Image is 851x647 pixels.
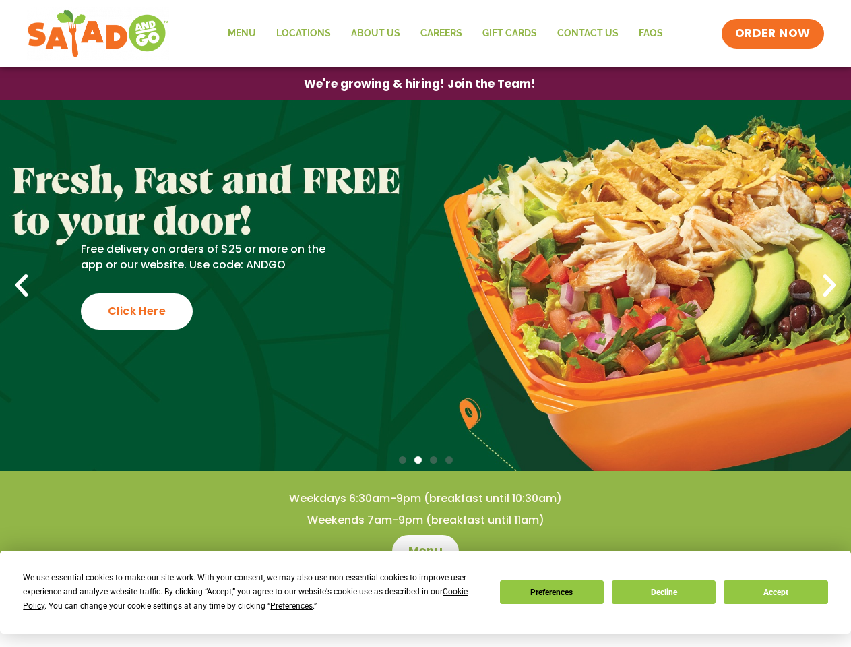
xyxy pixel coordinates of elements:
[266,18,341,49] a: Locations
[722,19,824,49] a: ORDER NOW
[341,18,410,49] a: About Us
[724,580,827,604] button: Accept
[218,18,266,49] a: Menu
[430,456,437,464] span: Go to slide 3
[629,18,673,49] a: FAQs
[81,293,193,330] div: Click Here
[547,18,629,49] a: Contact Us
[27,513,824,528] h4: Weekends 7am-9pm (breakfast until 11am)
[7,271,36,301] div: Previous slide
[27,7,169,61] img: new-SAG-logo-768×292
[81,242,335,272] p: Free delivery on orders of $25 or more on the app or our website. Use code: ANDGO
[392,535,459,567] a: Menu
[304,78,536,90] span: We're growing & hiring! Join the Team!
[284,68,556,100] a: We're growing & hiring! Join the Team!
[27,491,824,506] h4: Weekdays 6:30am-9pm (breakfast until 10:30am)
[23,571,483,613] div: We use essential cookies to make our site work. With your consent, we may also use non-essential ...
[500,580,604,604] button: Preferences
[410,18,472,49] a: Careers
[815,271,844,301] div: Next slide
[472,18,547,49] a: GIFT CARDS
[218,18,673,49] nav: Menu
[414,456,422,464] span: Go to slide 2
[270,601,313,611] span: Preferences
[408,543,443,559] span: Menu
[445,456,453,464] span: Go to slide 4
[612,580,716,604] button: Decline
[399,456,406,464] span: Go to slide 1
[735,26,811,42] span: ORDER NOW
